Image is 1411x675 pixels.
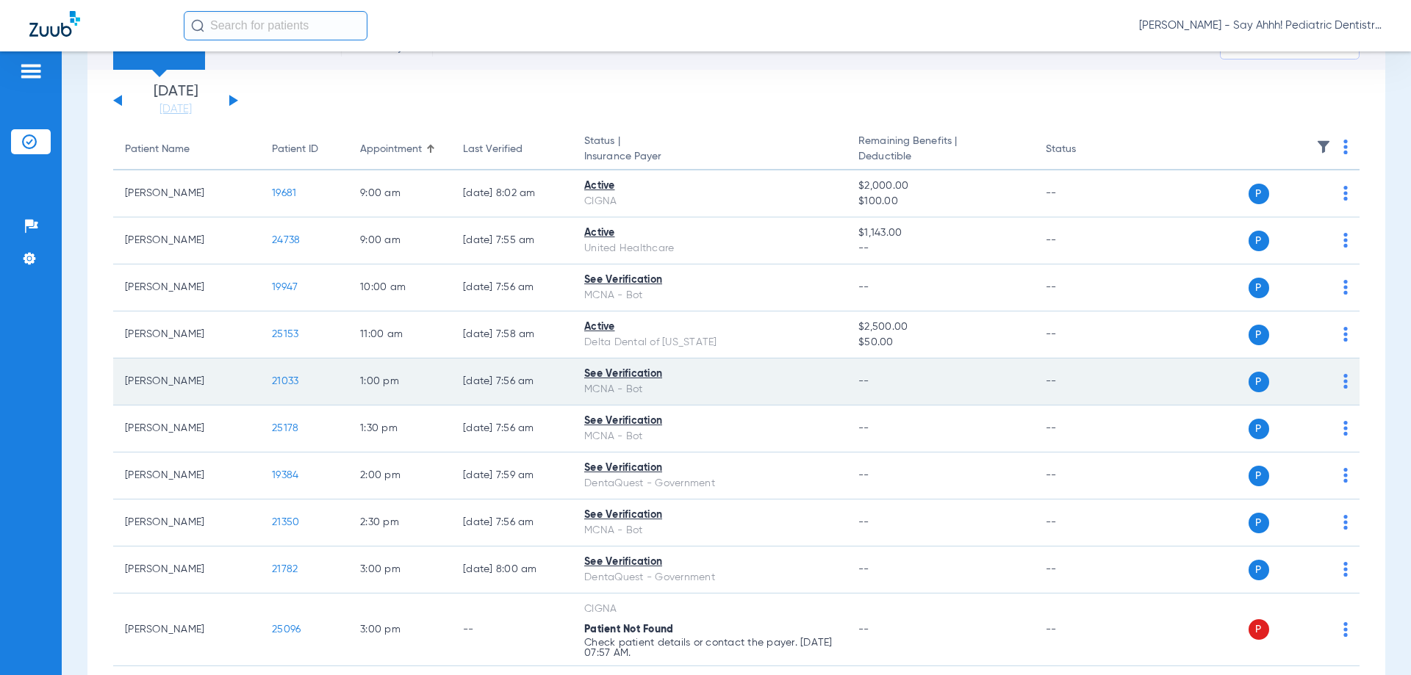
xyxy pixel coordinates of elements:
[584,523,835,538] div: MCNA - Bot
[19,62,43,80] img: hamburger-icon
[858,423,869,433] span: --
[272,235,300,245] span: 24738
[1343,280,1348,295] img: group-dot-blue.svg
[858,282,869,292] span: --
[1249,419,1269,439] span: P
[451,499,572,546] td: [DATE] 7:56 AM
[348,405,451,452] td: 1:30 PM
[1034,129,1133,170] th: Status
[572,129,847,170] th: Status |
[1034,217,1133,264] td: --
[113,499,260,546] td: [PERSON_NAME]
[1343,186,1348,201] img: group-dot-blue.svg
[1249,278,1269,298] span: P
[584,638,835,658] p: Check patient details or contact the payer. [DATE] 07:57 AM.
[858,320,1022,335] span: $2,500.00
[584,335,835,350] div: Delta Dental of [US_STATE]
[584,555,835,570] div: See Verification
[1343,327,1348,342] img: group-dot-blue.svg
[584,149,835,165] span: Insurance Payer
[272,423,298,433] span: 25178
[1249,513,1269,533] span: P
[584,624,673,635] span: Patient Not Found
[113,264,260,311] td: [PERSON_NAME]
[272,470,298,480] span: 19384
[1249,184,1269,204] span: P
[1139,18,1382,33] span: [PERSON_NAME] - Say Ahhh! Pediatric Dentistry
[1034,593,1133,666] td: --
[584,272,835,288] div: See Verification
[584,288,835,303] div: MCNA - Bot
[451,170,572,217] td: [DATE] 8:02 AM
[451,405,572,452] td: [DATE] 7:56 AM
[451,546,572,593] td: [DATE] 8:00 AM
[1343,140,1348,154] img: group-dot-blue.svg
[1343,233,1348,248] img: group-dot-blue.svg
[1034,311,1133,358] td: --
[858,178,1022,194] span: $2,000.00
[360,142,439,157] div: Appointment
[1034,452,1133,499] td: --
[1249,619,1269,640] span: P
[272,142,318,157] div: Patient ID
[1249,231,1269,251] span: P
[858,564,869,574] span: --
[858,470,869,480] span: --
[847,129,1033,170] th: Remaining Benefits |
[584,367,835,382] div: See Verification
[1343,515,1348,530] img: group-dot-blue.svg
[272,376,298,386] span: 21033
[584,508,835,523] div: See Verification
[1034,499,1133,546] td: --
[1316,140,1331,154] img: filter.svg
[1343,468,1348,483] img: group-dot-blue.svg
[348,311,451,358] td: 11:00 AM
[858,241,1022,256] span: --
[360,142,422,157] div: Appointment
[584,461,835,476] div: See Verification
[348,170,451,217] td: 9:00 AM
[348,499,451,546] td: 2:30 PM
[1343,562,1348,577] img: group-dot-blue.svg
[1249,372,1269,392] span: P
[348,264,451,311] td: 10:00 AM
[113,452,260,499] td: [PERSON_NAME]
[272,564,298,574] span: 21782
[858,335,1022,350] span: $50.00
[1034,405,1133,452] td: --
[348,546,451,593] td: 3:00 PM
[113,311,260,358] td: [PERSON_NAME]
[125,142,248,157] div: Patient Name
[348,217,451,264] td: 9:00 AM
[858,194,1022,209] span: $100.00
[584,429,835,444] div: MCNA - Bot
[584,570,835,585] div: DentaQuest - Government
[1338,604,1411,675] iframe: Chat Widget
[113,358,260,405] td: [PERSON_NAME]
[451,452,572,499] td: [DATE] 7:59 AM
[29,11,80,37] img: Zuub Logo
[272,329,298,339] span: 25153
[858,225,1022,241] span: $1,143.00
[463,142,561,157] div: Last Verified
[858,149,1022,165] span: Deductible
[348,358,451,405] td: 1:00 PM
[451,311,572,358] td: [DATE] 7:58 AM
[113,170,260,217] td: [PERSON_NAME]
[451,593,572,666] td: --
[584,414,835,429] div: See Verification
[584,241,835,256] div: United Healthcare
[272,624,301,635] span: 25096
[451,358,572,405] td: [DATE] 7:56 AM
[272,282,298,292] span: 19947
[184,11,367,40] input: Search for patients
[1343,374,1348,389] img: group-dot-blue.svg
[272,142,337,157] div: Patient ID
[125,142,190,157] div: Patient Name
[451,217,572,264] td: [DATE] 7:55 AM
[1034,264,1133,311] td: --
[272,188,296,198] span: 19681
[191,19,204,32] img: Search Icon
[348,452,451,499] td: 2:00 PM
